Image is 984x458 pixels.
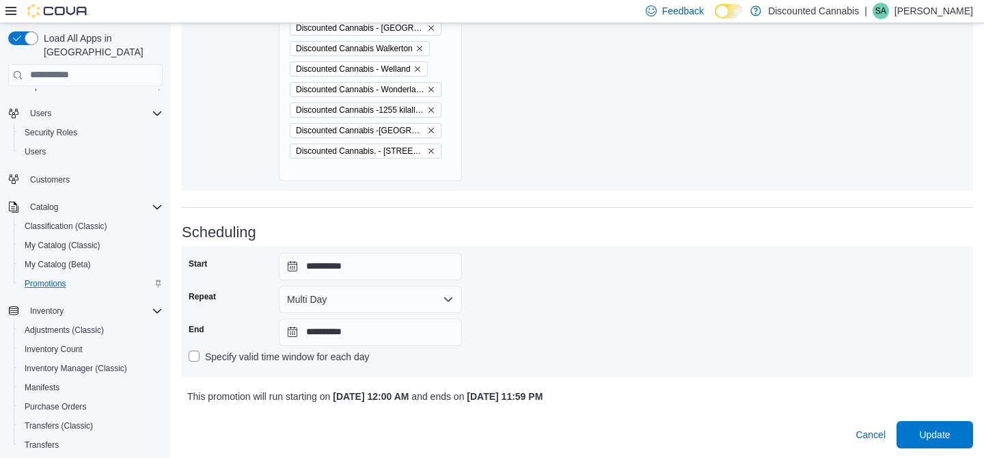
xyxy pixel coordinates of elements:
span: My Catalog (Beta) [19,256,163,273]
span: Users [25,105,163,122]
span: Discounted Cannabis Walkerton [296,42,413,55]
a: Transfers [19,437,64,453]
span: Promotions [19,275,163,292]
button: Users [14,142,168,161]
span: Manifests [25,382,59,393]
button: Purchase Orders [14,397,168,416]
span: Purchase Orders [25,401,87,412]
button: Transfers [14,435,168,455]
span: Discounted Cannabis - Wonderland Rd ( [GEOGRAPHIC_DATA] ) [296,83,424,96]
span: Customers [30,174,70,185]
span: Security Roles [25,127,77,138]
span: Classification (Classic) [25,221,107,232]
span: Discounted Cannabis -1255 kilally ( London ) [290,103,441,118]
input: Press the down key to open a popover containing a calendar. [279,253,462,280]
a: Promotions [19,275,72,292]
a: Purchase Orders [19,399,92,415]
span: Manifests [19,379,163,396]
button: Remove Discounted Cannabis - Stoney Creek from selection in this group [427,24,435,32]
span: Purchase Orders [19,399,163,415]
span: My Catalog (Beta) [25,259,91,270]
span: Cancel [856,428,886,442]
label: Specify valid time window for each day [189,349,369,365]
button: Promotions [14,274,168,293]
button: Inventory Count [14,340,168,359]
span: Classification (Classic) [19,218,163,234]
button: Remove Discounted Cannabis - Welland from selection in this group [413,65,422,73]
div: Sam Annann [873,3,889,19]
span: Discounted Cannabis - [GEOGRAPHIC_DATA] [296,21,424,35]
button: Inventory Manager (Classic) [14,359,168,378]
p: [PERSON_NAME] [894,3,973,19]
a: Customers [25,172,75,188]
span: Discounted Cannabis - Wonderland Rd ( london ) [290,82,441,97]
a: Inventory Manager (Classic) [19,360,133,377]
span: Transfers (Classic) [19,418,163,434]
input: Dark Mode [715,4,743,18]
span: Update [919,428,950,442]
button: Classification (Classic) [14,217,168,236]
a: Manifests [19,379,65,396]
span: My Catalog (Classic) [19,237,163,254]
h3: Scheduling [182,224,973,241]
a: Inventory Count [19,341,88,358]
span: SA [875,3,886,19]
a: Users [19,144,51,160]
span: Users [25,146,46,157]
button: Remove Discounted Cannabis - Wonderland Rd ( london ) from selection in this group [427,85,435,94]
label: Repeat [189,291,216,302]
span: Discounted Cannabis - Welland [290,62,428,77]
a: My Catalog (Classic) [19,237,106,254]
label: End [189,324,204,335]
button: Manifests [14,378,168,397]
span: Inventory [25,303,163,319]
label: Start [189,258,207,269]
span: My Catalog (Classic) [25,240,100,251]
span: Inventory Manager (Classic) [19,360,163,377]
span: Catalog [25,199,163,215]
span: Transfers [19,437,163,453]
p: Discounted Cannabis [768,3,859,19]
span: Adjustments (Classic) [19,322,163,338]
span: Inventory [30,306,64,316]
span: Users [19,144,163,160]
button: Security Roles [14,123,168,142]
span: Discounted Cannabis. - 122 Richmond st ( chatham ) [290,144,441,159]
img: Cova [27,4,89,18]
p: This promotion will run starting on and ends on [187,388,773,405]
button: Update [897,421,973,448]
span: Discounted Cannabis -1255 kilally ( [GEOGRAPHIC_DATA] ) [296,103,424,117]
a: Adjustments (Classic) [19,322,109,338]
button: Remove Discounted Cannabis. - 122 Richmond st ( chatham ) from selection in this group [427,147,435,155]
span: Discounted Cannabis - Welland [296,62,411,76]
button: Adjustments (Classic) [14,321,168,340]
span: Inventory Manager (Classic) [25,363,127,374]
a: Classification (Classic) [19,218,113,234]
span: Security Roles [19,124,163,141]
button: Cancel [850,421,891,448]
button: Catalog [3,198,168,217]
button: Remove Discounted Cannabis Walkerton from selection in this group [415,44,424,53]
span: Discounted Cannabis -[GEOGRAPHIC_DATA] ([GEOGRAPHIC_DATA].) [296,124,424,137]
span: Discounted Cannabis Walkerton [290,41,430,56]
p: | [864,3,867,19]
a: Transfers (Classic) [19,418,98,434]
span: Transfers [25,440,59,450]
span: Promotions [25,278,66,289]
a: My Catalog (Beta) [19,256,96,273]
span: Dark Mode [715,18,715,19]
button: My Catalog (Classic) [14,236,168,255]
button: Users [25,105,57,122]
button: Multi Day [279,286,462,313]
span: Adjustments (Classic) [25,325,104,336]
button: Inventory [3,301,168,321]
button: Users [3,104,168,123]
span: Customers [25,171,163,188]
b: [DATE] 11:59 PM [467,391,543,402]
span: Inventory Count [19,341,163,358]
button: Customers [3,170,168,189]
span: Users [30,108,51,119]
button: Transfers (Classic) [14,416,168,435]
a: Security Roles [19,124,83,141]
span: Inventory Count [25,344,83,355]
